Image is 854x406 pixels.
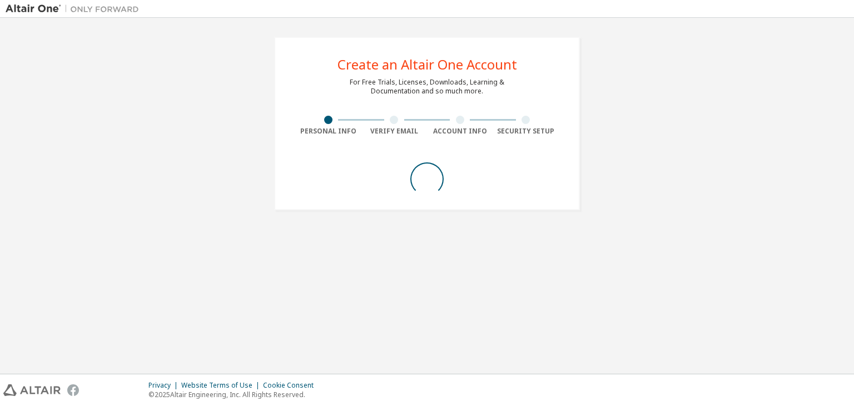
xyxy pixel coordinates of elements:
[181,381,263,390] div: Website Terms of Use
[493,127,559,136] div: Security Setup
[148,381,181,390] div: Privacy
[295,127,361,136] div: Personal Info
[427,127,493,136] div: Account Info
[6,3,145,14] img: Altair One
[337,58,517,71] div: Create an Altair One Account
[3,384,61,396] img: altair_logo.svg
[263,381,320,390] div: Cookie Consent
[350,78,504,96] div: For Free Trials, Licenses, Downloads, Learning & Documentation and so much more.
[148,390,320,399] p: © 2025 Altair Engineering, Inc. All Rights Reserved.
[361,127,428,136] div: Verify Email
[67,384,79,396] img: facebook.svg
